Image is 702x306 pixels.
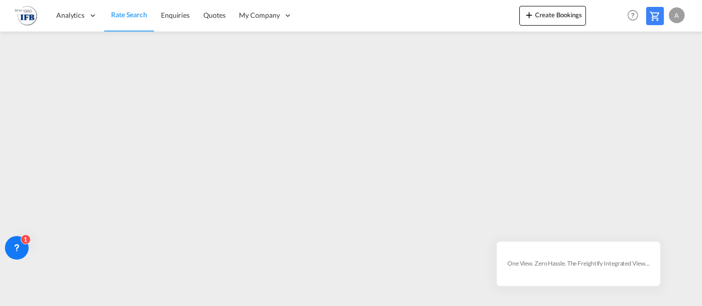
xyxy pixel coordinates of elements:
div: Help [624,7,646,25]
span: Rate Search [111,10,147,19]
div: A [669,7,685,23]
span: My Company [239,10,280,20]
span: Help [624,7,641,24]
span: Analytics [56,10,84,20]
button: icon-plus 400-fgCreate Bookings [519,6,586,26]
span: Enquiries [161,11,190,19]
img: 2b726980256c11eeaa87296e05903fd5.png [15,4,37,27]
span: Quotes [203,11,225,19]
md-icon: icon-plus 400-fg [523,9,535,21]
